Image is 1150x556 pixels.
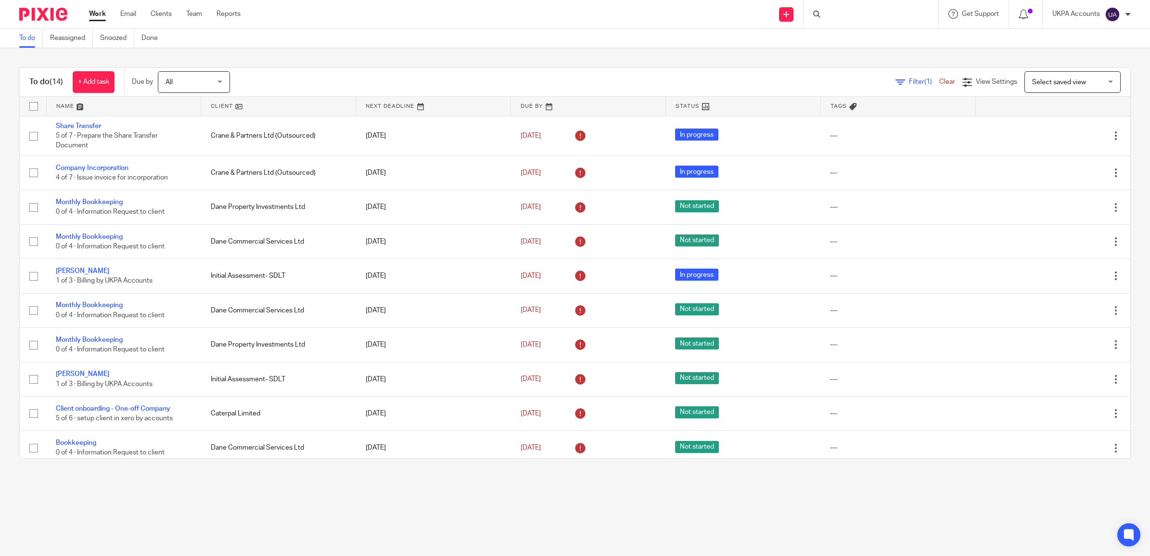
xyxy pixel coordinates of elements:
[675,269,718,281] span: In progress
[56,132,158,149] span: 5 of 7 · Prepare the Share Transfer Document
[56,123,101,129] a: Share Transfer
[830,443,966,453] div: ---
[356,155,511,190] td: [DATE]
[201,293,356,327] td: Dane Commercial Services Ltd
[356,328,511,362] td: [DATE]
[56,174,168,181] span: 4 of 7 · Issue invoice for incorporation
[201,116,356,155] td: Crane & Partners Ltd (Outsourced)
[521,307,541,314] span: [DATE]
[56,199,123,206] a: Monthly Bookkeeping
[521,132,541,139] span: [DATE]
[201,259,356,293] td: Initial Assessment- SDLT
[924,78,932,85] span: (1)
[56,312,165,319] span: 0 of 4 · Information Request to client
[521,169,541,176] span: [DATE]
[830,131,966,141] div: ---
[201,328,356,362] td: Dane Property Investments Ltd
[56,405,170,412] a: Client onboarding - One-off Company
[29,77,63,87] h1: To do
[50,29,93,48] a: Reassigned
[56,381,153,388] span: 1 of 3 · Billing by UKPA Accounts
[521,444,541,451] span: [DATE]
[201,396,356,430] td: Caterpal Limited
[675,441,719,453] span: Not started
[356,293,511,327] td: [DATE]
[521,204,541,210] span: [DATE]
[356,116,511,155] td: [DATE]
[56,450,165,456] span: 0 of 4 · Information Request to client
[100,29,134,48] a: Snoozed
[201,431,356,465] td: Dane Commercial Services Ltd
[356,362,511,396] td: [DATE]
[186,9,202,19] a: Team
[675,372,719,384] span: Not started
[56,440,96,446] a: Bookkeeping
[56,371,109,377] a: [PERSON_NAME]
[56,268,109,274] a: [PERSON_NAME]
[56,209,165,216] span: 0 of 4 · Information Request to client
[141,29,165,48] a: Done
[201,190,356,224] td: Dane Property Investments Ltd
[56,165,128,171] a: Company Incorporation
[830,168,966,178] div: ---
[120,9,136,19] a: Email
[830,375,966,384] div: ---
[675,129,718,141] span: In progress
[56,336,123,343] a: Monthly Bookkeeping
[56,415,173,422] span: 5 of 6 · setup client in xero by accounts
[356,431,511,465] td: [DATE]
[962,11,999,17] span: Get Support
[356,259,511,293] td: [DATE]
[1052,9,1100,19] p: UKPA Accounts
[675,166,718,178] span: In progress
[830,202,966,212] div: ---
[521,272,541,279] span: [DATE]
[56,278,153,284] span: 1 of 3 · Billing by UKPA Accounts
[201,362,356,396] td: Initial Assessment- SDLT
[56,346,165,353] span: 0 of 4 · Information Request to client
[166,79,173,86] span: All
[89,9,106,19] a: Work
[132,77,153,87] p: Due by
[909,78,939,85] span: Filter
[201,224,356,259] td: Dane Commercial Services Ltd
[19,8,67,21] img: Pixie
[675,234,719,246] span: Not started
[56,233,123,240] a: Monthly Bookkeeping
[356,224,511,259] td: [DATE]
[675,200,719,212] span: Not started
[56,243,165,250] span: 0 of 4 · Information Request to client
[521,341,541,348] span: [DATE]
[356,396,511,430] td: [DATE]
[675,406,719,418] span: Not started
[151,9,172,19] a: Clients
[675,337,719,349] span: Not started
[830,271,966,281] div: ---
[217,9,241,19] a: Reports
[939,78,955,85] a: Clear
[356,190,511,224] td: [DATE]
[50,78,63,86] span: (14)
[19,29,43,48] a: To do
[1105,7,1120,22] img: svg%3E
[521,238,541,245] span: [DATE]
[1032,79,1086,86] span: Select saved view
[675,303,719,315] span: Not started
[201,155,356,190] td: Crane & Partners Ltd (Outsourced)
[976,78,1017,85] span: View Settings
[521,410,541,417] span: [DATE]
[73,71,115,93] a: + Add task
[56,302,123,309] a: Monthly Bookkeeping
[830,237,966,246] div: ---
[831,103,847,109] span: Tags
[830,306,966,315] div: ---
[830,340,966,349] div: ---
[521,376,541,383] span: [DATE]
[830,409,966,418] div: ---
